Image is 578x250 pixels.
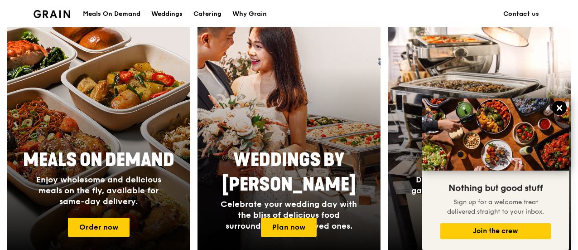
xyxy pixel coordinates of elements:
[23,149,174,171] span: Meals On Demand
[261,218,317,237] a: Plan now
[498,0,544,28] a: Contact us
[34,10,70,18] img: Grain
[83,0,140,28] div: Meals On Demand
[232,0,267,28] div: Why Grain
[422,98,569,171] img: DSC07876-Edit02-Large.jpeg
[188,0,227,28] a: Catering
[221,199,357,231] span: Celebrate your wedding day with the bliss of delicious food surrounded by your loved ones.
[448,183,543,194] span: Nothing but good stuff
[36,175,161,206] span: Enjoy wholesome and delicious meals on the fly, available for same-day delivery.
[440,223,551,239] button: Join the crew
[146,0,188,28] a: Weddings
[151,0,183,28] div: Weddings
[227,0,272,28] a: Why Grain
[193,0,222,28] div: Catering
[222,149,356,196] span: Weddings by [PERSON_NAME]
[68,218,130,237] a: Order now
[552,101,567,115] button: Close
[447,198,544,216] span: Sign up for a welcome treat delivered straight to your inbox.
